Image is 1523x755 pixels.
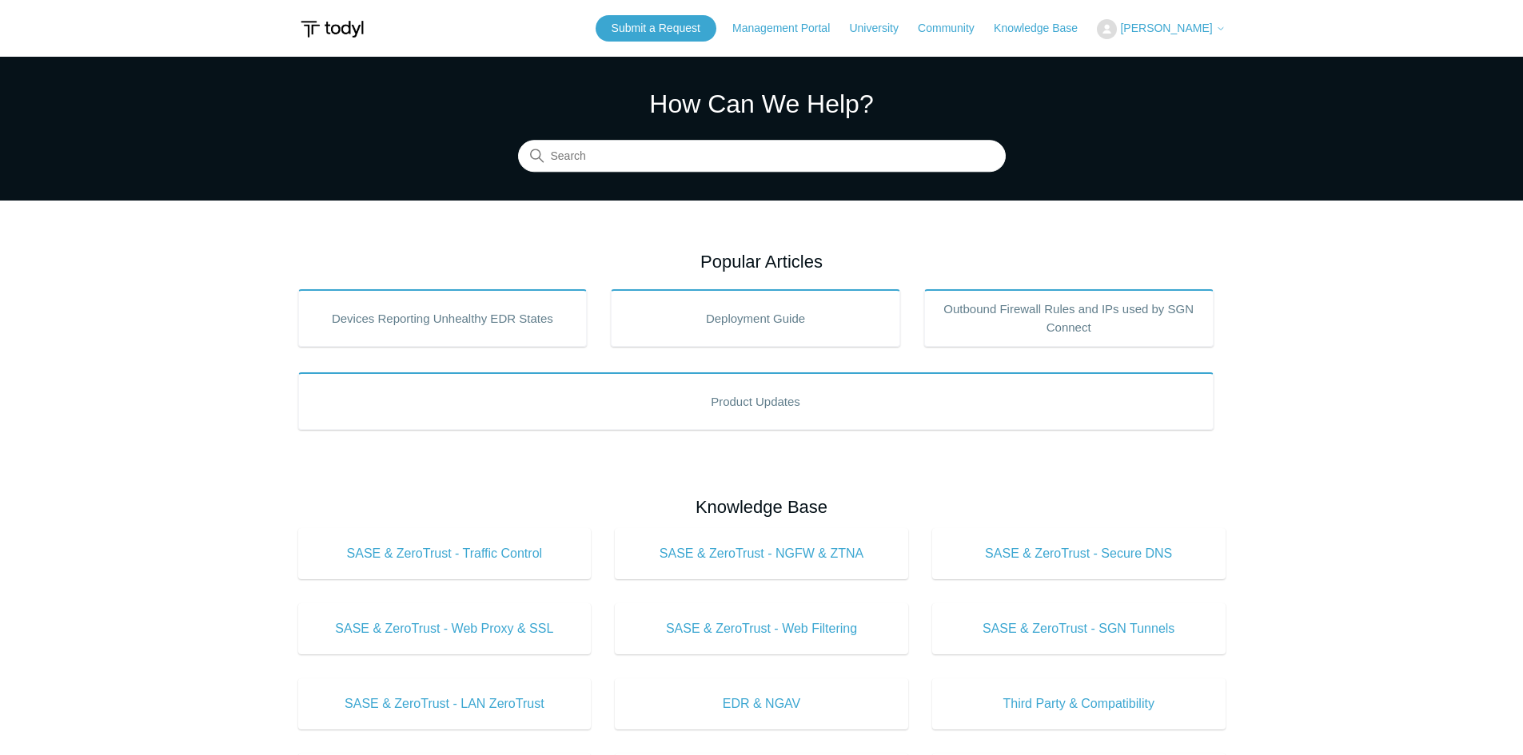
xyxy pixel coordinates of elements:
a: Community [918,20,991,37]
a: Knowledge Base [994,20,1094,37]
a: SASE & ZeroTrust - Web Filtering [615,603,908,654]
a: Product Updates [298,372,1214,430]
span: SASE & ZeroTrust - NGFW & ZTNA [639,544,884,563]
span: EDR & NGAV [639,694,884,713]
a: Deployment Guide [611,289,900,347]
a: Outbound Firewall Rules and IPs used by SGN Connect [924,289,1214,347]
span: SASE & ZeroTrust - Web Filtering [639,619,884,638]
span: Third Party & Compatibility [956,694,1202,713]
a: Submit a Request [596,15,716,42]
span: SASE & ZeroTrust - Web Proxy & SSL [322,619,568,638]
input: Search [518,141,1006,173]
span: SASE & ZeroTrust - Secure DNS [956,544,1202,563]
span: SASE & ZeroTrust - Traffic Control [322,544,568,563]
a: SASE & ZeroTrust - Traffic Control [298,528,592,579]
a: SASE & ZeroTrust - Secure DNS [932,528,1226,579]
h1: How Can We Help? [518,85,1006,123]
a: University [849,20,914,37]
span: SASE & ZeroTrust - LAN ZeroTrust [322,694,568,713]
h2: Knowledge Base [298,494,1226,520]
a: SASE & ZeroTrust - Web Proxy & SSL [298,603,592,654]
a: Devices Reporting Unhealthy EDR States [298,289,588,347]
a: SASE & ZeroTrust - NGFW & ZTNA [615,528,908,579]
a: EDR & NGAV [615,678,908,729]
a: SASE & ZeroTrust - LAN ZeroTrust [298,678,592,729]
img: Todyl Support Center Help Center home page [298,14,366,44]
a: SASE & ZeroTrust - SGN Tunnels [932,603,1226,654]
h2: Popular Articles [298,248,1226,275]
span: SASE & ZeroTrust - SGN Tunnels [956,619,1202,638]
a: Third Party & Compatibility [932,678,1226,729]
a: Management Portal [732,20,846,37]
span: [PERSON_NAME] [1120,22,1212,34]
button: [PERSON_NAME] [1097,19,1225,39]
